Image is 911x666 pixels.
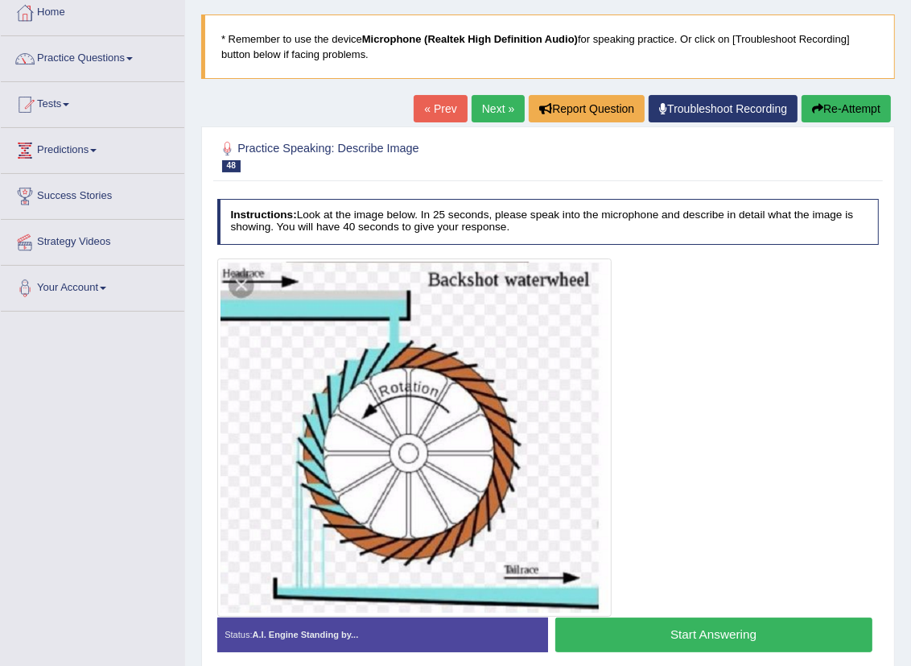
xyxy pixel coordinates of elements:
a: Next » [472,95,525,122]
a: Tests [1,82,184,122]
a: Troubleshoot Recording [649,95,798,122]
a: « Prev [414,95,467,122]
strong: A.I. Engine Standing by... [253,630,359,639]
button: Re-Attempt [802,95,891,122]
h2: Practice Speaking: Describe Image [217,139,628,172]
div: Status: [217,618,548,653]
b: Instructions: [230,209,296,221]
b: Microphone (Realtek High Definition Audio) [362,33,578,45]
button: Start Answering [555,618,872,652]
a: Predictions [1,128,184,168]
span: 48 [222,160,241,172]
h4: Look at the image below. In 25 seconds, please speak into the microphone and describe in detail w... [217,199,880,245]
a: Practice Questions [1,36,184,77]
a: Your Account [1,266,184,306]
blockquote: * Remember to use the device for speaking practice. Or click on [Troubleshoot Recording] button b... [201,14,895,79]
a: Success Stories [1,174,184,214]
a: Strategy Videos [1,220,184,260]
button: Report Question [529,95,645,122]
